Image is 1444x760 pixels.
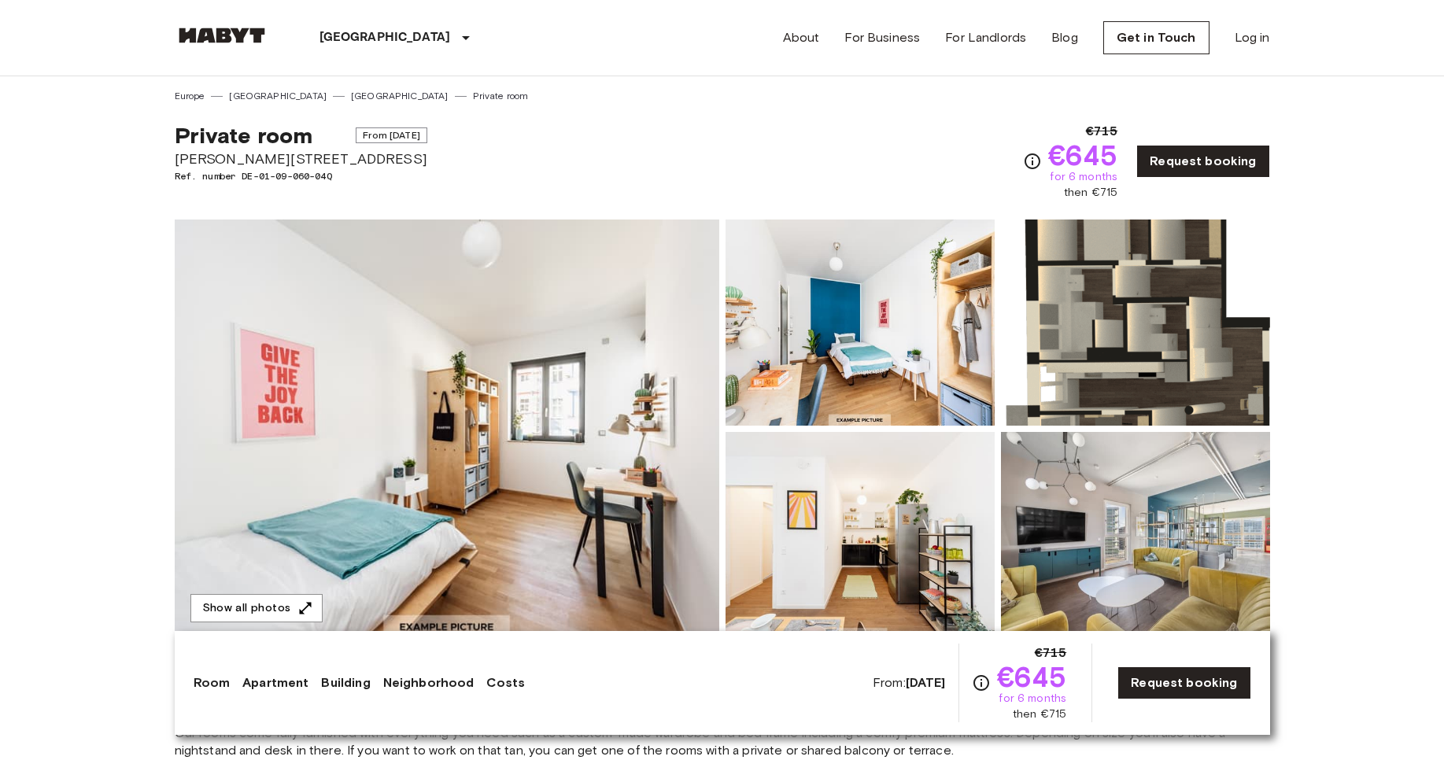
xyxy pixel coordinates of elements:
[726,220,995,426] img: Picture of unit DE-01-09-060-04Q
[194,673,231,692] a: Room
[1048,141,1118,169] span: €645
[175,725,1270,759] span: Our rooms come fully furnished with everything you need such as a custom-made wardrobe and bed fr...
[175,169,427,183] span: Ref. number DE-01-09-060-04Q
[486,673,525,692] a: Costs
[175,89,205,103] a: Europe
[351,89,449,103] a: [GEOGRAPHIC_DATA]
[726,432,995,638] img: Picture of unit DE-01-09-060-04Q
[972,673,991,692] svg: Check cost overview for full price breakdown. Please note that discounts apply to new joiners onl...
[1023,152,1042,171] svg: Check cost overview for full price breakdown. Please note that discounts apply to new joiners onl...
[321,673,370,692] a: Building
[999,691,1066,707] span: for 6 months
[1001,432,1270,638] img: Picture of unit DE-01-09-060-04Q
[473,89,529,103] a: Private room
[1050,169,1117,185] span: for 6 months
[1235,28,1270,47] a: Log in
[319,28,451,47] p: [GEOGRAPHIC_DATA]
[175,28,269,43] img: Habyt
[356,127,427,143] span: From [DATE]
[844,28,920,47] a: For Business
[1117,666,1250,699] a: Request booking
[190,594,323,623] button: Show all photos
[1064,185,1117,201] span: then €715
[175,122,313,149] span: Private room
[1001,220,1270,426] img: Picture of unit DE-01-09-060-04Q
[1051,28,1078,47] a: Blog
[1103,21,1209,54] a: Get in Touch
[229,89,327,103] a: [GEOGRAPHIC_DATA]
[383,673,475,692] a: Neighborhood
[175,220,719,638] img: Marketing picture of unit DE-01-09-060-04Q
[906,675,946,690] b: [DATE]
[1035,644,1067,662] span: €715
[783,28,820,47] a: About
[242,673,308,692] a: Apartment
[1136,145,1269,178] a: Request booking
[873,674,946,692] span: From:
[1086,122,1118,141] span: €715
[997,662,1067,691] span: €645
[175,149,427,169] span: [PERSON_NAME][STREET_ADDRESS]
[1013,707,1066,722] span: then €715
[945,28,1026,47] a: For Landlords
